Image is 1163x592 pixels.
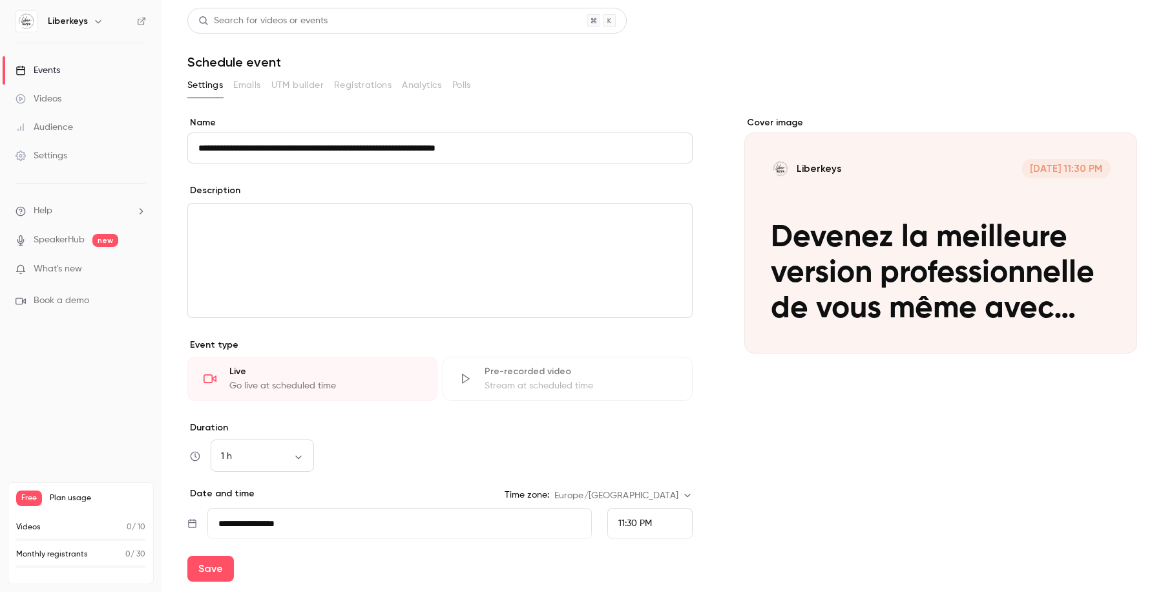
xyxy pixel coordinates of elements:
span: Analytics [402,79,442,92]
span: Help [34,204,52,218]
div: Live [229,365,421,378]
span: 0 [125,551,131,558]
span: Registrations [334,79,392,92]
span: Book a demo [34,294,89,308]
div: Events [16,64,60,77]
label: Time zone: [505,489,549,502]
label: Description [187,184,240,197]
span: 11:30 PM [618,519,652,528]
div: Audience [16,121,73,134]
div: Stream at scheduled time [485,379,676,392]
section: description [187,203,693,318]
div: From [607,508,693,539]
div: Pre-recorded videoStream at scheduled time [443,357,693,401]
label: Duration [187,421,693,434]
div: Settings [16,149,67,162]
p: Monthly registrants [16,549,88,560]
li: help-dropdown-opener [16,204,146,218]
div: 1 h [211,450,314,463]
div: Videos [16,92,61,105]
div: editor [188,204,692,317]
p: Event type [187,339,693,352]
h6: Liberkeys [48,15,88,28]
p: / 30 [125,549,145,560]
p: / 10 [127,522,145,533]
iframe: Noticeable Trigger [131,264,146,275]
label: Cover image [744,116,1137,129]
section: Cover image [744,116,1137,354]
span: Polls [452,79,471,92]
label: Name [187,116,693,129]
p: Date and time [187,487,255,500]
span: Free [16,491,42,506]
h1: Schedule event [187,54,1137,70]
span: 0 [127,523,132,531]
img: Liberkeys [16,11,37,32]
a: SpeakerHub [34,233,85,247]
p: Videos [16,522,41,533]
div: Pre-recorded video [485,365,676,378]
span: Emails [233,79,260,92]
span: What's new [34,262,82,276]
button: Save [187,556,234,582]
span: Plan usage [50,493,145,503]
div: LiveGo live at scheduled time [187,357,437,401]
div: Europe/[GEOGRAPHIC_DATA] [554,489,693,502]
span: UTM builder [271,79,324,92]
div: Go live at scheduled time [229,379,421,392]
span: new [92,234,118,247]
button: Settings [187,75,223,96]
div: Search for videos or events [198,14,328,28]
